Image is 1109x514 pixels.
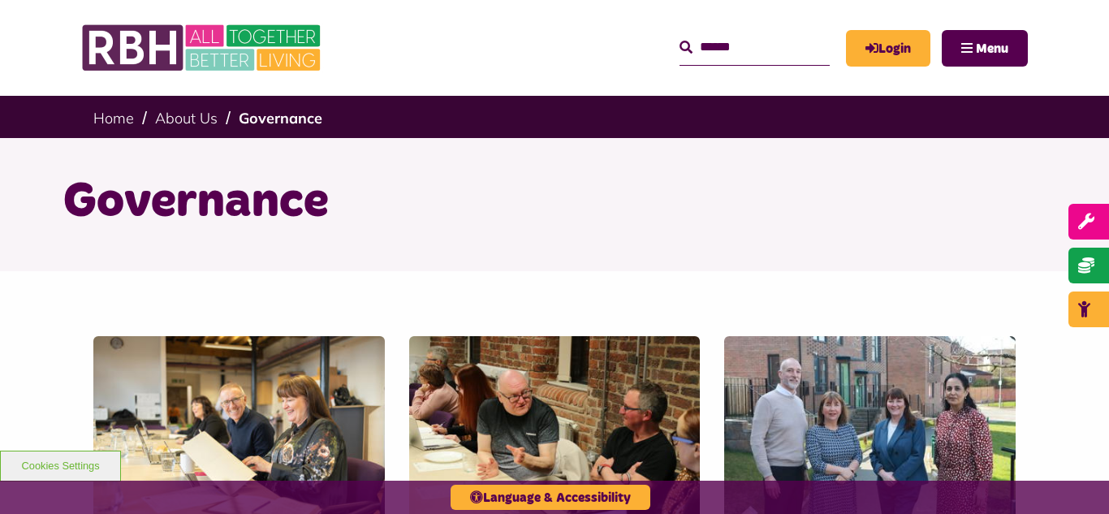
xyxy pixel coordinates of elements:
[93,109,134,127] a: Home
[155,109,218,127] a: About Us
[63,171,1046,234] h1: Governance
[81,16,325,80] img: RBH
[451,485,650,510] button: Language & Accessibility
[976,42,1008,55] span: Menu
[846,30,930,67] a: MyRBH
[239,109,322,127] a: Governance
[942,30,1028,67] button: Navigation
[1036,441,1109,514] iframe: Netcall Web Assistant for live chat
